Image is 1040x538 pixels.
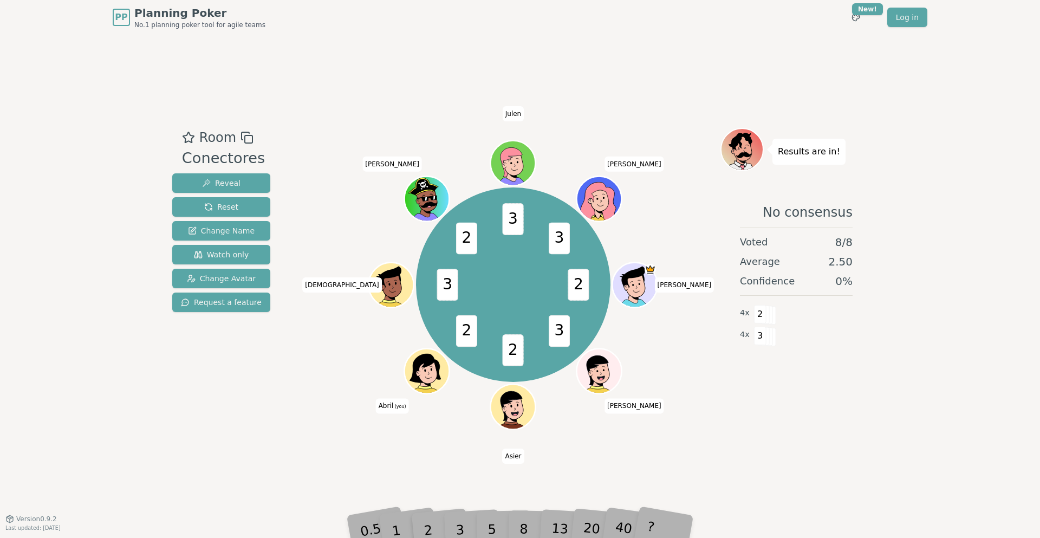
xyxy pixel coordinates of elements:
span: Click to change your name [376,398,409,413]
span: Reset [204,202,238,212]
span: Watch only [194,249,249,260]
span: 2 [568,269,589,301]
span: Click to change your name [502,449,524,464]
button: Version0.9.2 [5,515,57,523]
span: 2.50 [828,254,853,269]
span: PP [115,11,127,24]
span: Average [740,254,780,269]
button: Change Avatar [172,269,270,288]
button: Click to change your avatar [406,350,448,392]
span: 0 % [835,274,853,289]
button: Change Name [172,221,270,241]
button: New! [846,8,866,27]
span: 2 [503,335,524,367]
span: Change Avatar [187,273,256,284]
span: Click to change your name [604,398,664,413]
span: Confidence [740,274,795,289]
span: Click to change your name [362,157,422,172]
span: 2 [754,305,766,323]
span: 4 x [740,307,750,319]
span: 2 [456,223,477,255]
span: Voted [740,235,768,250]
span: Version 0.9.2 [16,515,57,523]
span: Last updated: [DATE] [5,525,61,531]
span: Click to change your name [655,277,714,293]
button: Request a feature [172,293,270,312]
span: Request a feature [181,297,262,308]
span: Juan is the host [645,264,656,275]
span: 3 [437,269,458,301]
span: Change Name [188,225,255,236]
button: Reveal [172,173,270,193]
span: 3 [503,204,524,236]
span: Click to change your name [604,157,664,172]
span: Reveal [202,178,240,189]
span: 3 [754,327,766,345]
span: 8 / 8 [835,235,853,250]
span: Click to change your name [503,106,524,121]
span: 4 x [740,329,750,341]
a: Log in [887,8,927,27]
span: Click to change your name [302,277,381,293]
span: Room [199,128,236,147]
span: No.1 planning poker tool for agile teams [134,21,265,29]
a: PPPlanning PokerNo.1 planning poker tool for agile teams [113,5,265,29]
span: (you) [393,404,406,409]
span: 3 [549,223,570,255]
div: Conectores [182,147,265,170]
button: Reset [172,197,270,217]
button: Watch only [172,245,270,264]
span: Planning Poker [134,5,265,21]
span: 2 [456,315,477,347]
span: 3 [549,315,570,347]
p: Results are in! [778,144,840,159]
button: Add as favourite [182,128,195,147]
span: No consensus [763,204,853,221]
div: New! [852,3,883,15]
